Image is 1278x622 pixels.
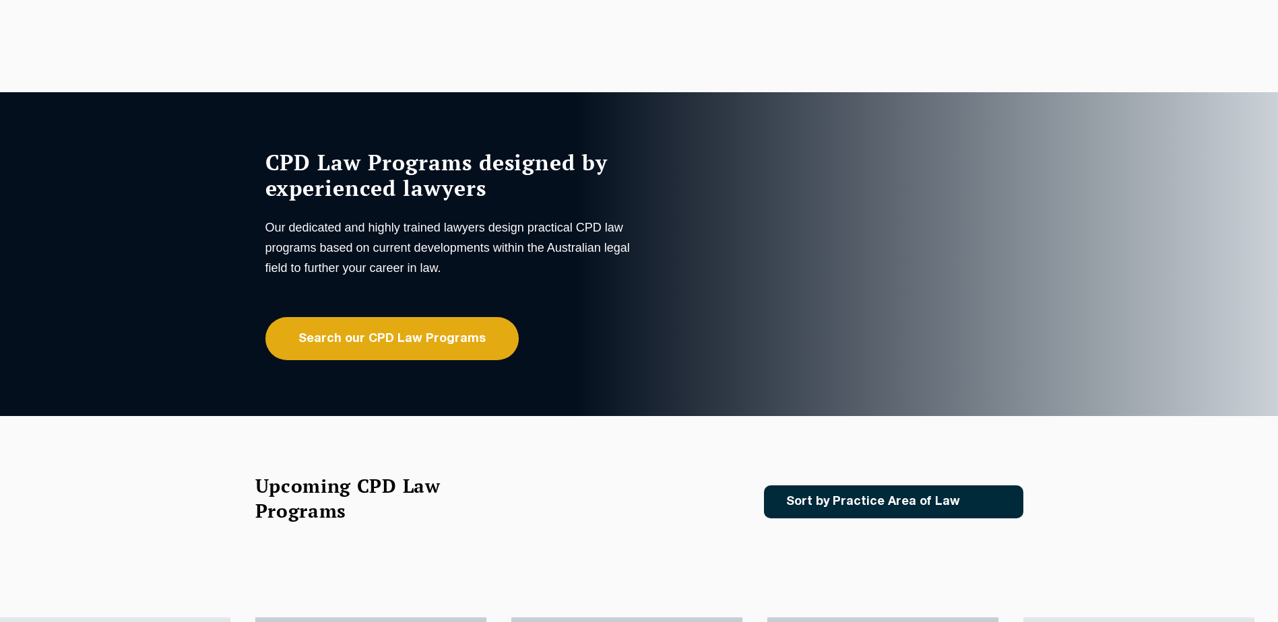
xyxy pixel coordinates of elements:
h1: CPD Law Programs designed by experienced lawyers [265,149,636,201]
p: Our dedicated and highly trained lawyers design practical CPD law programs based on current devel... [265,217,636,278]
h2: Upcoming CPD Law Programs [255,473,474,523]
img: Icon [982,496,997,508]
a: Search our CPD Law Programs [265,317,519,360]
a: Sort by Practice Area of Law [764,485,1023,518]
